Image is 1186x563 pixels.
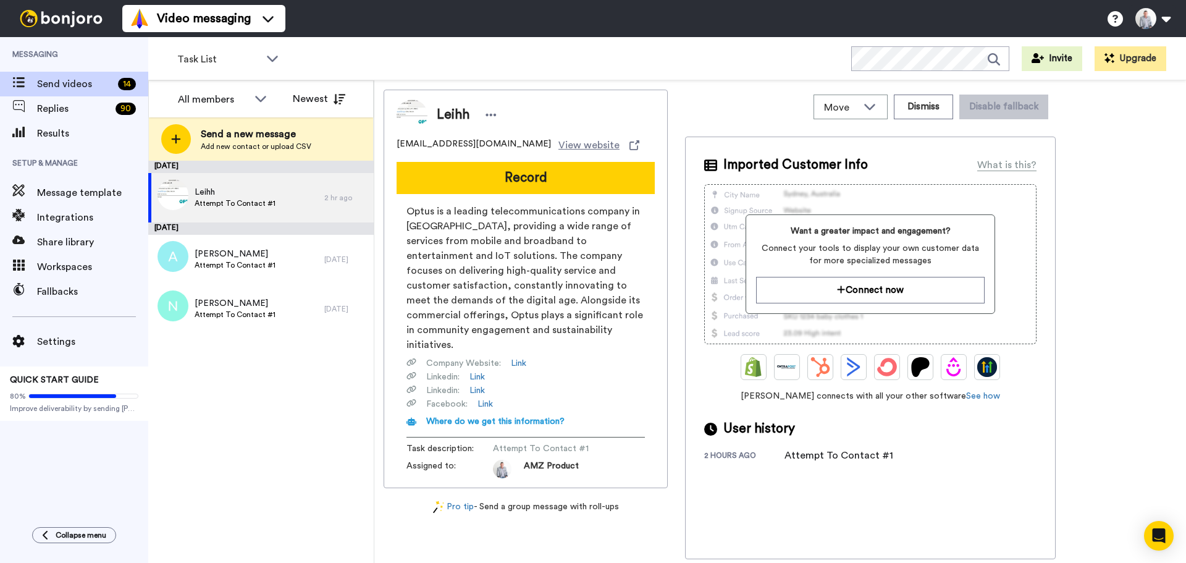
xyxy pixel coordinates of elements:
[158,241,188,272] img: a.png
[195,198,275,208] span: Attempt To Contact #1
[704,451,784,463] div: 2 hours ago
[37,260,148,274] span: Workspaces
[977,158,1037,172] div: What is this?
[158,179,188,210] img: a30ba1b3-5e6c-4b4b-a320-5d617f898a7a.jpg
[744,357,763,377] img: Shopify
[756,242,984,267] span: Connect your tools to display your own customer data for more specialized messages
[406,460,493,478] span: Assigned to:
[756,225,984,237] span: Want a greater impact and engagement?
[201,127,311,142] span: Send a new message
[477,398,493,410] a: Link
[406,442,493,455] span: Task description :
[37,210,148,225] span: Integrations
[37,77,113,91] span: Send videos
[397,99,427,130] img: Image of Leihh
[324,255,368,265] div: [DATE]
[177,52,260,67] span: Task List
[469,384,485,397] a: Link
[118,78,136,90] div: 14
[426,417,565,426] span: Where do we get this information?
[10,404,138,413] span: Improve deliverability by sending [PERSON_NAME]’s from your own email
[469,371,485,383] a: Link
[723,420,795,438] span: User history
[116,103,136,115] div: 90
[148,222,374,235] div: [DATE]
[195,186,275,198] span: Leihh
[844,357,864,377] img: ActiveCampaign
[130,9,149,28] img: vm-color.svg
[1144,521,1174,551] div: Open Intercom Messenger
[426,384,460,397] span: Linkedin :
[384,501,668,514] div: - Send a group message with roll-ups
[704,390,1037,402] span: [PERSON_NAME] connects with all your other software
[493,460,511,478] img: 0c7be819-cb90-4fe4-b844-3639e4b630b0-1684457197.jpg
[406,204,645,352] span: Optus is a leading telecommunications company in [GEOGRAPHIC_DATA], providing a wide range of ser...
[10,376,99,384] span: QUICK START GUIDE
[195,310,275,320] span: Attempt To Contact #1
[437,106,469,124] span: Leihh
[911,357,930,377] img: Patreon
[894,95,953,119] button: Dismiss
[56,530,106,540] span: Collapse menu
[959,95,1048,119] button: Disable fallback
[810,357,830,377] img: Hubspot
[723,156,868,174] span: Imported Customer Info
[158,290,188,321] img: n.png
[558,138,639,153] a: View website
[977,357,997,377] img: GoHighLevel
[201,142,311,151] span: Add new contact or upload CSV
[784,448,893,463] div: Attempt To Contact #1
[10,391,26,401] span: 80%
[877,357,897,377] img: ConvertKit
[397,138,551,153] span: [EMAIL_ADDRESS][DOMAIN_NAME]
[37,185,148,200] span: Message template
[433,501,474,514] a: Pro tip
[37,334,148,349] span: Settings
[426,357,501,370] span: Company Website :
[324,304,368,314] div: [DATE]
[1095,46,1166,71] button: Upgrade
[493,442,610,455] span: Attempt To Contact #1
[32,527,116,543] button: Collapse menu
[157,10,251,27] span: Video messaging
[433,501,444,514] img: magic-wand.svg
[37,284,148,299] span: Fallbacks
[426,371,460,383] span: Linkedin :
[524,460,579,478] span: AMZ Product
[1022,46,1082,71] button: Invite
[966,392,1000,400] a: See how
[511,357,526,370] a: Link
[426,398,468,410] span: Facebook :
[397,162,655,194] button: Record
[195,248,275,260] span: [PERSON_NAME]
[148,161,374,173] div: [DATE]
[15,10,107,27] img: bj-logo-header-white.svg
[195,297,275,310] span: [PERSON_NAME]
[37,126,148,141] span: Results
[195,260,275,270] span: Attempt To Contact #1
[756,277,984,303] button: Connect now
[37,101,111,116] span: Replies
[37,235,148,250] span: Share library
[178,92,248,107] div: All members
[558,138,620,153] span: View website
[944,357,964,377] img: Drip
[824,100,857,115] span: Move
[324,193,368,203] div: 2 hr ago
[777,357,797,377] img: Ontraport
[284,87,355,111] button: Newest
